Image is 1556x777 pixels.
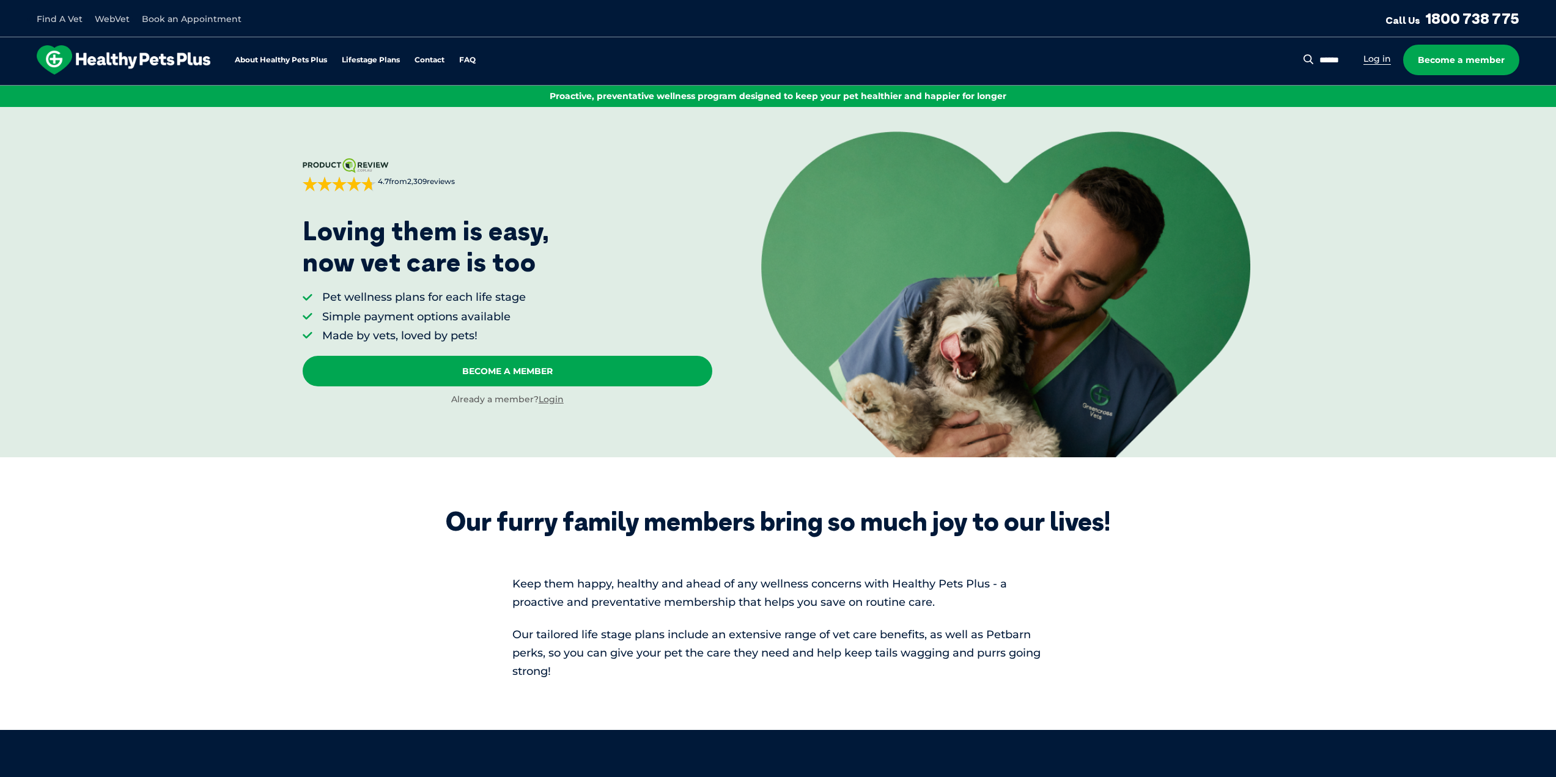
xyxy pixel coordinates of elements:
div: Our furry family members bring so much joy to our lives! [446,506,1110,537]
li: Made by vets, loved by pets! [322,328,526,344]
a: Book an Appointment [142,13,242,24]
span: 2,309 reviews [407,177,455,186]
a: Call Us1800 738 775 [1385,9,1519,28]
a: WebVet [95,13,130,24]
span: Keep them happy, healthy and ahead of any wellness concerns with Healthy Pets Plus - a proactive ... [512,577,1007,609]
a: 4.7from2,309reviews [303,158,712,191]
img: <p>Loving them is easy, <br /> now vet care is too</p> [761,131,1250,457]
a: Lifestage Plans [342,56,400,64]
a: Find A Vet [37,13,83,24]
li: Pet wellness plans for each life stage [322,290,526,305]
span: from [376,177,455,187]
span: Our tailored life stage plans include an extensive range of vet care benefits, as well as Petbarn... [512,628,1041,678]
span: Call Us [1385,14,1420,26]
a: Log in [1363,53,1391,65]
img: hpp-logo [37,45,210,75]
a: Become a member [1403,45,1519,75]
li: Simple payment options available [322,309,526,325]
div: Already a member? [303,394,712,406]
button: Search [1301,53,1316,65]
p: Loving them is easy, now vet care is too [303,216,550,278]
a: Contact [415,56,444,64]
a: FAQ [459,56,476,64]
a: About Healthy Pets Plus [235,56,327,64]
div: 4.7 out of 5 stars [303,177,376,191]
a: Login [539,394,564,405]
a: Become A Member [303,356,712,386]
span: Proactive, preventative wellness program designed to keep your pet healthier and happier for longer [550,90,1006,101]
strong: 4.7 [378,177,389,186]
